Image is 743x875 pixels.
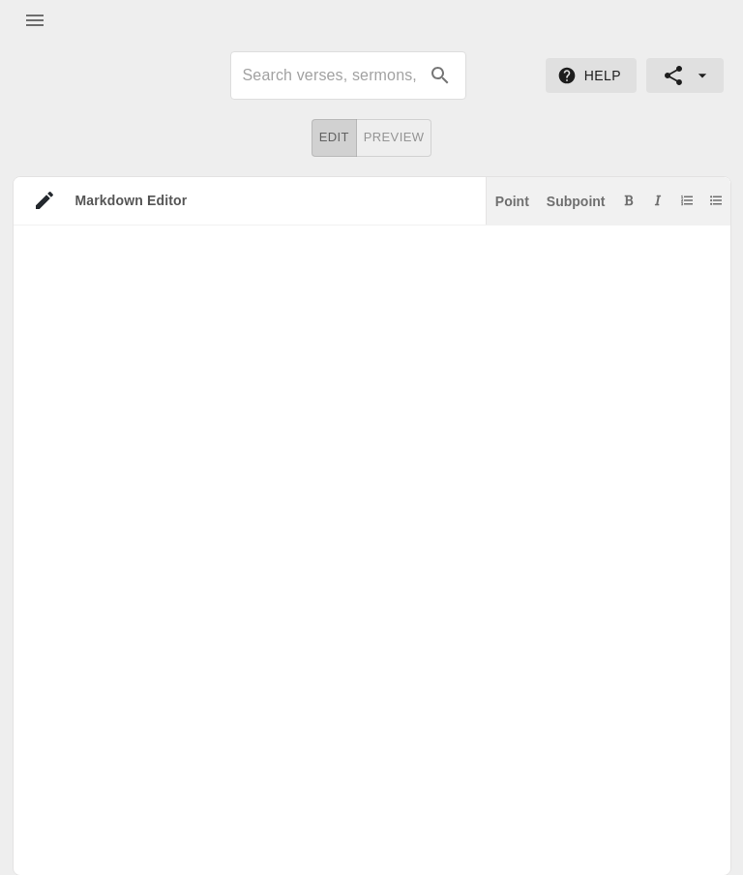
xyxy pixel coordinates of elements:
iframe: Drift Widget Chat Controller [646,778,720,852]
div: Point [495,195,529,208]
div: Markdown Editor [56,191,486,210]
button: search [419,54,461,97]
button: Insert point [491,191,533,210]
button: Add unordered list [706,191,726,210]
span: Edit [319,127,349,149]
button: Help [546,58,637,94]
button: Edit [312,119,357,157]
span: Preview [364,127,425,149]
button: Subpoint [543,191,609,210]
span: Help [561,64,621,88]
div: text alignment [312,119,432,157]
button: Add ordered list [677,191,697,210]
button: Preview [356,119,432,157]
button: Add italic text [648,191,668,210]
input: Search sermons [243,60,420,91]
button: Add bold text [619,191,639,210]
div: Subpoint [547,195,606,208]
